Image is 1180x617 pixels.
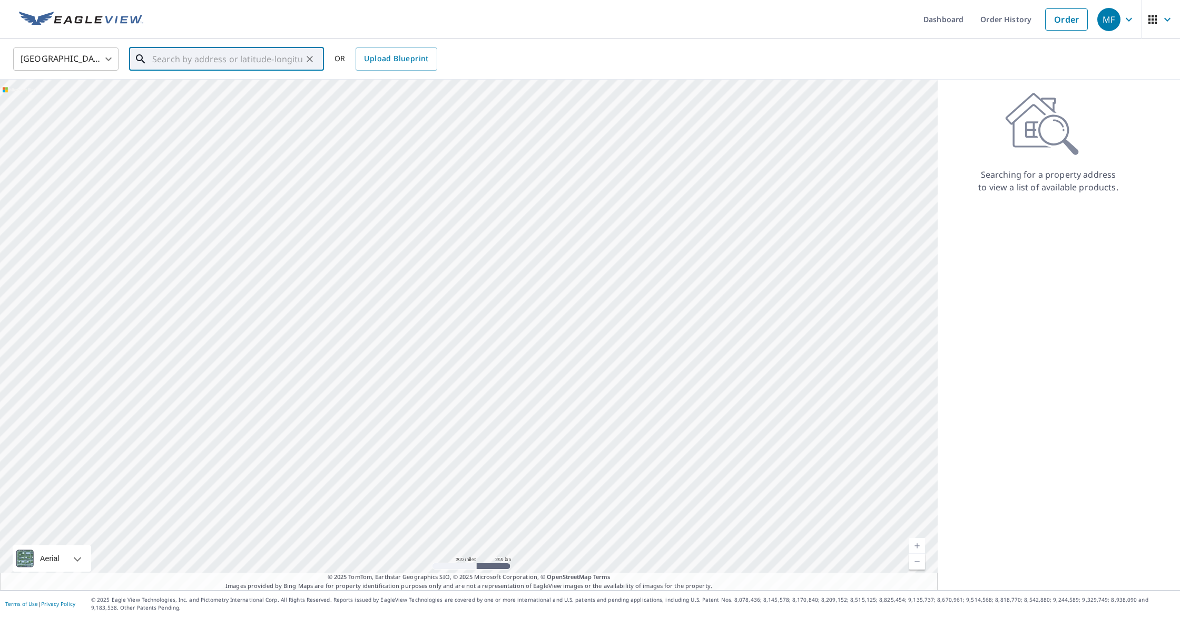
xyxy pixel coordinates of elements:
span: Upload Blueprint [364,52,428,65]
p: © 2025 Eagle View Technologies, Inc. and Pictometry International Corp. All Rights Reserved. Repo... [91,596,1175,612]
span: © 2025 TomTom, Earthstar Geographics SIO, © 2025 Microsoft Corporation, © [328,573,611,582]
div: Aerial [37,545,63,572]
div: MF [1097,8,1120,31]
a: Current Level 5, Zoom Out [909,554,925,570]
a: Current Level 5, Zoom In [909,538,925,554]
a: Terms of Use [5,600,38,608]
div: Aerial [13,545,91,572]
a: Privacy Policy [41,600,75,608]
a: OpenStreetMap [547,573,591,581]
a: Terms [593,573,611,581]
a: Upload Blueprint [356,47,437,71]
div: [GEOGRAPHIC_DATA] [13,44,119,74]
button: Clear [302,52,317,66]
a: Order [1045,8,1088,31]
img: EV Logo [19,12,143,27]
input: Search by address or latitude-longitude [152,44,302,74]
p: | [5,601,75,607]
div: OR [335,47,437,71]
p: Searching for a property address to view a list of available products. [978,168,1119,194]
